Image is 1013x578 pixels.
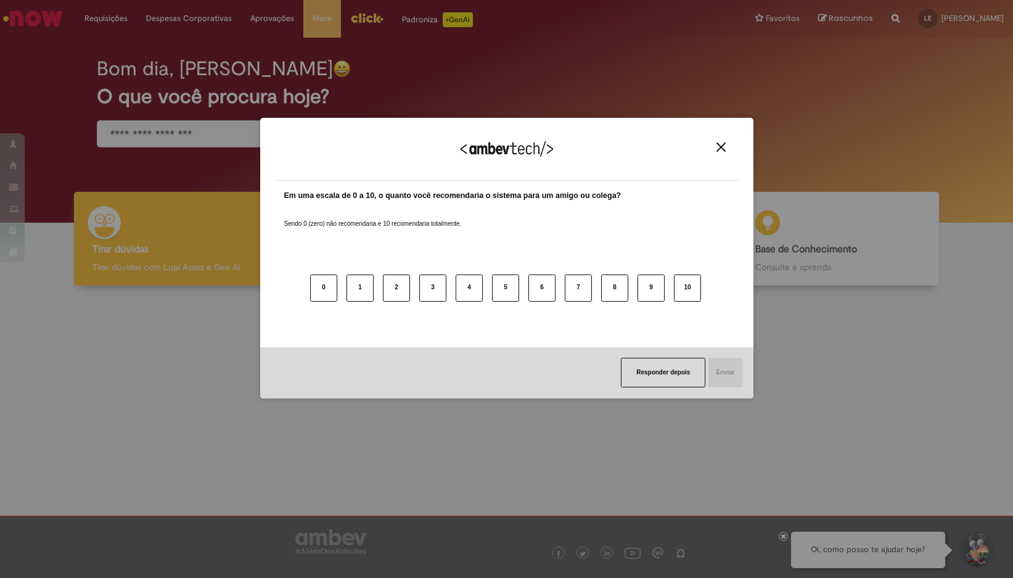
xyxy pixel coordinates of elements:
button: 3 [419,275,446,302]
button: 6 [528,275,556,302]
button: 4 [456,275,483,302]
button: 2 [383,275,410,302]
button: Responder depois [621,358,705,387]
button: 9 [638,275,665,302]
button: 5 [492,275,519,302]
label: Sendo 0 (zero) não recomendaria e 10 recomendaria totalmente. [284,205,462,228]
button: Close [713,142,729,152]
button: 10 [674,275,701,302]
button: 0 [310,275,337,302]
img: Close [716,142,726,152]
button: 7 [565,275,592,302]
button: 1 [347,275,374,302]
button: 8 [601,275,628,302]
label: Em uma escala de 0 a 10, o quanto você recomendaria o sistema para um amigo ou colega? [284,190,621,202]
img: Logo Ambevtech [461,141,553,157]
